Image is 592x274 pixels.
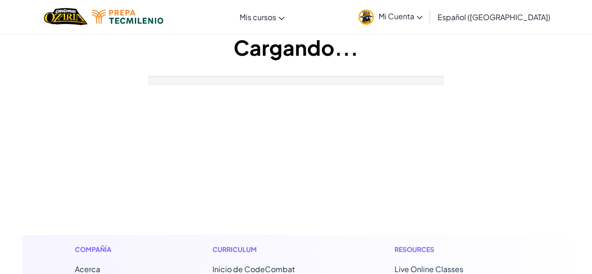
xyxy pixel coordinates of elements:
img: Tecmilenio logo [92,10,163,24]
a: Mi Cuenta [354,2,427,31]
h1: Curriculum [212,244,336,254]
a: Ozaria by CodeCombat logo [44,7,88,26]
h1: Compañía [75,244,153,254]
span: Mis cursos [240,12,276,22]
img: Home [44,7,88,26]
span: Español ([GEOGRAPHIC_DATA]) [438,12,550,22]
a: Acerca [75,264,100,274]
h1: Resources [395,244,518,254]
span: Mi Cuenta [379,11,423,21]
a: Mis cursos [235,4,289,30]
a: Live Online Classes [395,264,463,274]
span: Inicio de CodeCombat [212,264,295,274]
img: avatar [358,9,374,25]
a: Español ([GEOGRAPHIC_DATA]) [433,4,555,30]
